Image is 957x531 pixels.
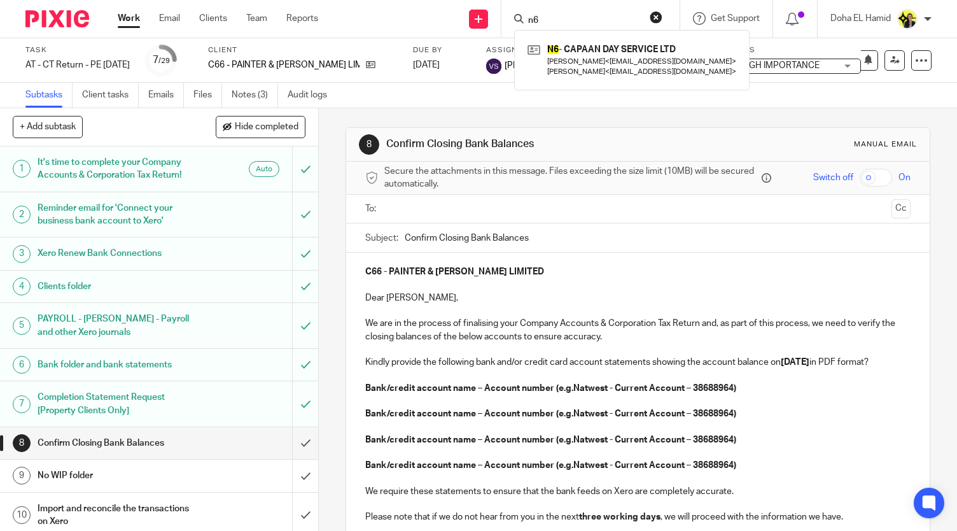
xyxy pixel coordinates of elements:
a: Notes (3) [232,83,278,108]
div: 7 [13,395,31,413]
div: 9 [13,467,31,485]
label: To: [365,202,379,215]
h1: Confirm Closing Bank Balances [38,434,199,453]
p: Kindly provide the following bank and/or credit card account statements showing the account balan... [365,356,911,369]
div: Auto [249,161,279,177]
p: We require these statements to ensure that the bank feeds on Xero are completely accurate. [365,485,911,498]
div: 2 [13,206,31,223]
div: 8 [359,134,379,155]
strong: [DATE] [781,358,809,367]
div: 6 [13,356,31,374]
label: Task [25,45,130,55]
strong: C66 - PAINTER & [PERSON_NAME] LIMITED [365,267,544,276]
span: On [898,171,911,184]
div: 10 [13,506,31,524]
a: Subtasks [25,83,73,108]
button: Clear [650,11,662,24]
h1: Reminder email for 'Connect your business bank account to Xero' [38,199,199,231]
span: Switch off [813,171,853,184]
strong: Bank/credit account name – Account number (e.g.Natwest - Current Account – 38688964) [365,384,736,393]
a: Team [246,12,267,25]
button: + Add subtask [13,116,83,138]
div: Manual email [854,139,917,150]
div: AT - CT Return - PE [DATE] [25,59,130,71]
div: 8 [13,434,31,452]
h1: No WIP folder [38,466,199,485]
span: [PERSON_NAME] [505,59,575,72]
strong: Bank/credit account name – Account number (e.g.Natwest - Current Account – 38688964) [365,409,736,418]
div: 4 [13,278,31,295]
a: Reports [286,12,318,25]
img: Doha-Starbridge.jpg [897,9,918,29]
a: Audit logs [288,83,337,108]
a: Files [193,83,222,108]
label: Tags [734,45,861,55]
h1: PAYROLL - [PERSON_NAME] - Payroll and other Xero journals [38,309,199,342]
button: Hide completed [216,116,305,138]
span: Secure the attachments in this message. Files exceeding the size limit (10MB) will be secured aut... [384,165,758,191]
input: Search [527,15,641,27]
h1: Confirm Closing Bank Balances [386,138,666,151]
a: Clients [199,12,227,25]
img: svg%3E [486,59,501,74]
label: Due by [413,45,470,55]
span: [DATE] [413,60,440,69]
div: 3 [13,245,31,263]
a: Emails [148,83,184,108]
label: Client [208,45,397,55]
strong: Bank/credit account name – Account number (e.g.Natwest - Current Account – 38688964) [365,461,736,470]
span: HIGH IMPORTANCE [741,61,820,70]
strong: three working days [579,513,660,521]
label: Subject: [365,232,398,244]
p: Dear [PERSON_NAME], [365,292,911,304]
p: We are in the process of finalising your Company Accounts & Corporation Tax Return and, as part o... [365,317,911,343]
span: Get Support [711,14,760,23]
small: /29 [158,57,170,64]
h1: It's time to complete your Company Accounts & Corporation Tax Return! [38,153,199,185]
h1: Bank folder and bank statements [38,355,199,374]
p: C66 - PAINTER & [PERSON_NAME] LIMITED [208,59,360,71]
strong: Bank/credit account name – Account number (e.g.Natwest - Current Account – 38688964) [365,435,736,444]
a: Work [118,12,140,25]
a: Client tasks [82,83,139,108]
label: Assignee [486,45,575,55]
button: Cc [891,199,911,218]
span: Hide completed [235,122,298,132]
p: Doha EL Hamid [830,12,891,25]
a: Email [159,12,180,25]
p: Please note that if we do not hear from you in the next , we will proceed with the information we... [365,511,911,523]
div: 5 [13,317,31,335]
div: 7 [153,53,170,67]
h1: Completion Statement Request [Property Clients Only] [38,388,199,420]
img: Pixie [25,10,89,27]
h1: Clients folder [38,277,199,296]
div: 1 [13,160,31,178]
div: AT - CT Return - PE 31-03-2025 [25,59,130,71]
h1: Xero Renew Bank Connections [38,244,199,263]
